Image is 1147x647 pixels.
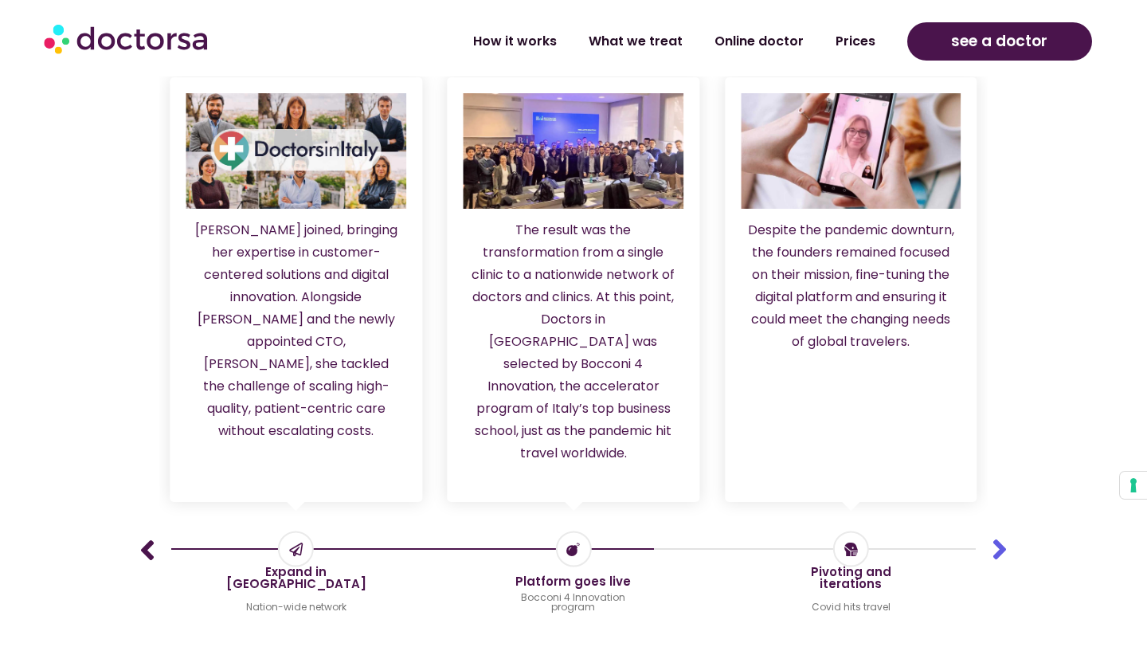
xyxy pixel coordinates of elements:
span: Pivoting and iterations [787,566,914,590]
a: What we treat [573,23,699,60]
a: Prices [820,23,891,60]
a: How it works [457,23,573,60]
div: Previous slide [131,534,163,566]
div: 3 / 7 [159,69,433,630]
button: Your consent preferences for tracking technologies [1120,472,1147,499]
a: see a doctor [907,22,1092,61]
div: 4 / 7 [436,69,710,630]
p: The result was the transformation from a single clinic to a nationwide network of doctors and cli... [470,219,678,465]
p: Despite the pandemic downturn, the founders remained focused on their mission, fine-tuning the di... [747,219,955,353]
span: Bocconi 4 Innovation program [510,593,637,612]
span: Covid hits travel [787,602,914,612]
span: Platform goes live [510,575,637,587]
div: Next slide [984,534,1016,566]
span: see a doctor [951,29,1047,54]
span: Nation-wide network [226,602,366,612]
p: [PERSON_NAME] joined, bringing her expertise in customer-centered solutions and digital innovatio... [192,219,400,442]
a: Online doctor [699,23,820,60]
nav: Menu [303,23,891,60]
div: 5 / 7 [714,69,988,630]
span: Expand in [GEOGRAPHIC_DATA] [226,566,366,590]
